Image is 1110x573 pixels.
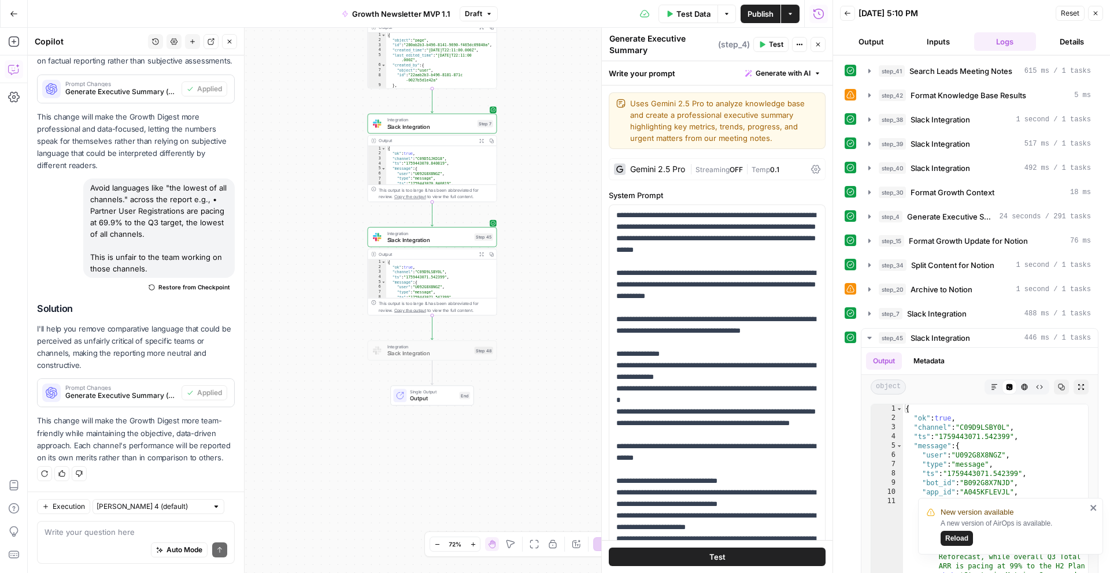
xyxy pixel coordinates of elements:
[861,256,1098,274] button: 1 second / 1 tasks
[861,86,1098,105] button: 5 ms
[602,61,832,85] div: Write your prompt
[368,114,497,202] div: IntegrationSlack IntegrationStep 7Output{ "ok":true, "channel":"C09D51JKD18", "ts":"1759443070.84...
[879,162,906,174] span: step_40
[861,110,1098,129] button: 1 second / 1 tasks
[879,138,906,150] span: step_39
[861,62,1098,80] button: 615 ms / 1 tasks
[65,385,177,390] span: Prompt Changes
[368,38,386,43] div: 2
[460,6,498,21] button: Draft
[911,138,970,150] span: Slack Integration
[381,146,386,151] span: Toggle code folding, rows 1 through 13
[871,460,903,469] div: 7
[449,539,461,549] span: 72%
[1016,260,1091,270] span: 1 second / 1 tasks
[770,165,779,174] span: 0.1
[352,8,450,20] span: Growth Newsletter MVP 1.1
[379,251,474,258] div: Output
[769,39,783,50] span: Test
[945,533,968,544] span: Reload
[335,5,457,23] button: Growth Newsletter MVP 1.1
[871,469,903,478] div: 8
[879,308,902,319] span: step_7
[368,171,386,176] div: 6
[368,181,386,187] div: 8
[368,68,386,73] div: 7
[730,165,743,174] span: OFF
[381,166,386,172] span: Toggle code folding, rows 5 through 12
[879,259,906,271] span: step_34
[871,441,903,451] div: 5
[709,551,726,563] span: Test
[871,478,903,488] div: 9
[37,415,235,464] p: This change will make the Growth Digest more team-friendly while maintaining the objective, data-...
[381,280,386,285] span: Toggle code folding, rows 5 through 12
[158,282,230,292] span: Restore from Checkpoint
[368,161,386,166] div: 4
[65,390,177,401] span: Generate Executive Summary (step_4)
[37,111,235,172] p: This change will make the Growth Digest more professional and data-focused, letting the numbers s...
[65,87,177,97] span: Generate Executive Summary (step_4)
[896,404,902,414] span: Toggle code folding, rows 1 through 283
[373,233,381,241] img: Slack-mark-RGB.png
[410,395,456,403] span: Output
[368,43,386,48] div: 3
[477,120,493,128] div: Step 7
[911,114,970,125] span: Slack Integration
[879,65,905,77] span: step_41
[465,9,482,19] span: Draft
[753,37,789,52] button: Test
[1074,90,1091,101] span: 5 ms
[387,230,471,237] span: Integration
[381,33,386,38] span: Toggle code folding, rows 1 through 51
[182,81,227,96] button: Applied
[368,53,386,62] div: 5
[911,284,972,295] span: Archive to Notion
[907,211,995,222] span: Generate Executive Summary
[911,187,994,198] span: Format Growth Context
[368,33,386,38] div: 1
[871,379,906,395] span: object
[53,501,85,512] span: Execution
[879,284,906,295] span: step_20
[911,90,1026,101] span: Format Knowledge Base Results
[871,432,903,441] div: 4
[1070,236,1091,246] span: 76 ms
[911,332,970,344] span: Slack Integration
[387,122,474,131] span: Slack Integration
[368,259,386,265] div: 1
[37,499,90,514] button: Execution
[907,308,967,319] span: Slack Integration
[368,385,497,405] div: Single OutputOutputEnd
[474,347,493,354] div: Step 48
[718,39,750,50] span: ( step_4 )
[941,507,1013,518] span: New version available
[879,332,906,344] span: step_45
[459,392,470,399] div: End
[879,187,906,198] span: step_30
[1024,333,1091,343] span: 446 ms / 1 tasks
[1024,308,1091,319] span: 488 ms / 1 tasks
[373,347,381,355] img: Slack-mark-RGB.png
[743,163,752,174] span: |
[431,360,433,385] g: Edge from step_48 to end
[368,166,386,172] div: 5
[144,280,235,294] button: Restore from Checkpoint
[368,340,497,360] div: IntegrationSlack IntegrationStep 48
[879,114,906,125] span: step_38
[741,5,780,23] button: Publish
[741,66,826,81] button: Generate with AI
[879,211,902,222] span: step_4
[909,235,1028,247] span: Format Growth Update for Notion
[840,32,902,51] button: Output
[387,117,474,124] span: Integration
[368,295,386,300] div: 8
[97,501,208,512] input: Claude Sonnet 4 (default)
[909,65,1012,77] span: Search Leads Meeting Notes
[379,137,474,144] div: Output
[379,300,493,313] div: This output is too large & has been abbreviated for review. to view the full content.
[907,32,970,51] button: Inputs
[1056,6,1085,21] button: Reset
[431,315,433,340] g: Edge from step_45 to step_48
[676,8,711,20] span: Test Data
